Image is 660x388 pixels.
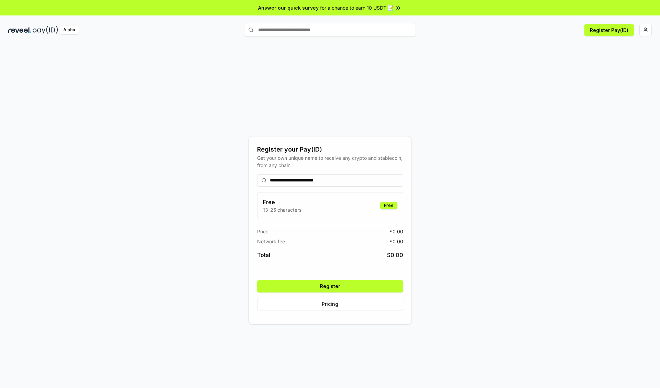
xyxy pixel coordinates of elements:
[257,280,403,292] button: Register
[258,4,319,11] span: Answer our quick survey
[387,251,403,259] span: $ 0.00
[8,26,31,34] img: reveel_dark
[59,26,79,34] div: Alpha
[257,251,270,259] span: Total
[389,228,403,235] span: $ 0.00
[263,206,301,213] p: 13-25 characters
[257,228,268,235] span: Price
[320,4,394,11] span: for a chance to earn 10 USDT 📝
[257,154,403,169] div: Get your own unique name to receive any crypto and stablecoin, from any chain
[263,198,301,206] h3: Free
[257,238,285,245] span: Network fee
[257,145,403,154] div: Register your Pay(ID)
[380,202,397,209] div: Free
[33,26,58,34] img: pay_id
[389,238,403,245] span: $ 0.00
[584,24,634,36] button: Register Pay(ID)
[257,298,403,310] button: Pricing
